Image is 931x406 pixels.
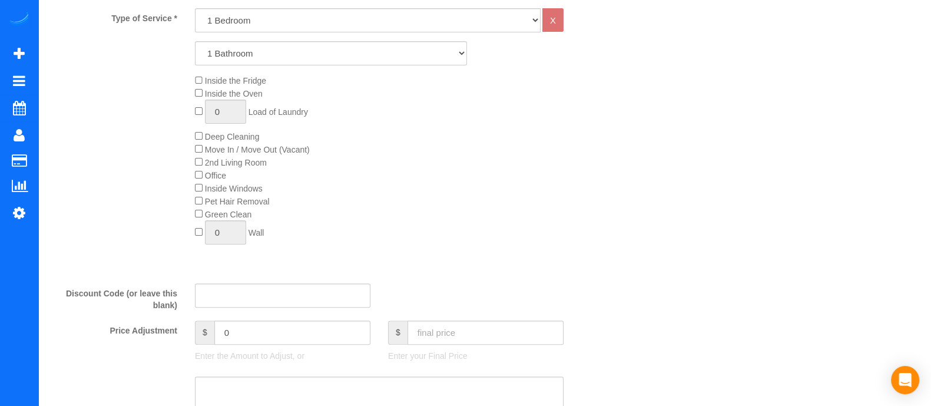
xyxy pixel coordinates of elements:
[195,321,214,345] span: $
[205,171,226,180] span: Office
[249,107,308,117] span: Load of Laundry
[205,76,266,85] span: Inside the Fridge
[205,145,310,154] span: Move In / Move Out (Vacant)
[41,321,186,336] label: Price Adjustment
[891,366,919,394] div: Open Intercom Messenger
[205,158,267,167] span: 2nd Living Room
[388,350,564,362] p: Enter your Final Price
[205,132,260,141] span: Deep Cleaning
[249,228,264,237] span: Wall
[195,350,370,362] p: Enter the Amount to Adjust, or
[388,321,407,345] span: $
[205,184,263,193] span: Inside Windows
[41,283,186,311] label: Discount Code (or leave this blank)
[41,8,186,24] label: Type of Service *
[205,210,251,219] span: Green Clean
[7,12,31,28] img: Automaid Logo
[407,321,564,345] input: final price
[205,197,270,206] span: Pet Hair Removal
[205,89,263,98] span: Inside the Oven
